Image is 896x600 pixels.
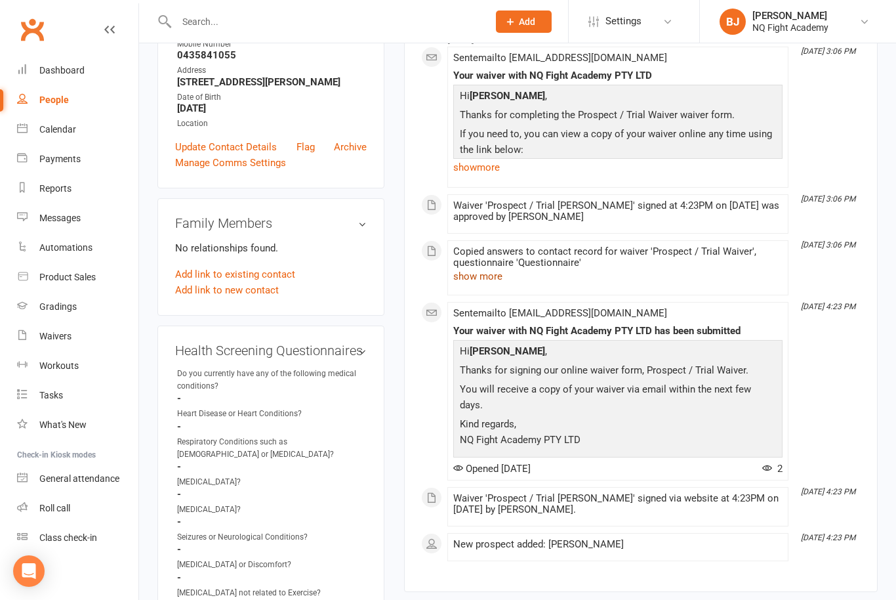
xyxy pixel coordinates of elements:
[17,56,138,85] a: Dashboard
[175,139,277,155] a: Update Contact Details
[39,360,79,371] div: Workouts
[175,240,367,256] p: No relationships found.
[39,532,97,543] div: Class check-in
[453,70,783,81] div: Your waiver with NQ Fight Academy PTY LTD
[801,533,855,542] i: [DATE] 4:23 PM
[17,351,138,381] a: Workouts
[39,390,63,400] div: Tasks
[177,118,367,130] div: Location
[17,381,138,410] a: Tasks
[453,539,783,550] div: New prospect added: [PERSON_NAME]
[453,200,783,223] div: Waiver 'Prospect / Trial [PERSON_NAME]' signed at 4:23PM on [DATE] was approved by [PERSON_NAME]
[39,419,87,430] div: What's New
[39,65,85,75] div: Dashboard
[801,487,855,496] i: [DATE] 4:23 PM
[334,139,367,155] a: Archive
[39,272,96,282] div: Product Sales
[801,194,855,204] i: [DATE] 3:06 PM
[177,102,367,114] strong: [DATE]
[801,240,855,249] i: [DATE] 3:06 PM
[17,523,138,553] a: Class kiosk mode
[720,9,746,35] div: BJ
[175,155,286,171] a: Manage Comms Settings
[39,183,71,194] div: Reports
[177,461,367,473] strong: -
[453,268,502,284] button: show more
[453,246,783,268] div: Copied answers to contact record for waiver 'Prospect / Trial Waiver', questionnaire 'Questionnaire'
[457,107,779,126] p: Thanks for completing the Prospect / Trial Waiver waiver form.
[175,343,367,358] h3: Health Screening Questionnaires
[39,503,70,513] div: Roll call
[496,11,552,33] button: Add
[17,292,138,322] a: Gradings
[177,488,367,500] strong: -
[16,13,49,46] a: Clubworx
[762,463,783,475] span: 2
[453,52,667,64] span: Sent email to [EMAIL_ADDRESS][DOMAIN_NAME]
[457,381,779,416] p: You will receive a copy of your waiver via email within the next few days.
[175,267,295,282] a: Add link to existing contact
[17,233,138,263] a: Automations
[470,345,545,357] strong: [PERSON_NAME]
[177,408,302,420] div: Heart Disease or Heart Conditions?
[17,494,138,523] a: Roll call
[39,213,81,223] div: Messages
[39,473,119,484] div: General attendance
[17,115,138,144] a: Calendar
[177,544,367,555] strong: -
[17,464,138,494] a: General attendance kiosk mode
[17,174,138,204] a: Reports
[175,216,367,230] h3: Family Members
[177,531,308,544] div: Seizures or Neurological Conditions?
[801,47,855,56] i: [DATE] 3:06 PM
[457,88,779,107] p: Hi ,
[17,144,138,174] a: Payments
[296,139,315,155] a: Flag
[17,85,138,115] a: People
[470,90,545,102] strong: [PERSON_NAME]
[177,368,367,393] div: Do you currently have any of the following medical conditions?
[177,504,285,516] div: [MEDICAL_DATA]?
[519,16,535,27] span: Add
[177,49,367,61] strong: 0435841055
[39,95,69,105] div: People
[752,10,828,22] div: [PERSON_NAME]
[177,64,367,77] div: Address
[17,204,138,233] a: Messages
[457,362,779,381] p: Thanks for signing our online waiver form, Prospect / Trial Waiver.
[17,322,138,351] a: Waivers
[453,158,783,177] a: show more
[177,421,367,433] strong: -
[39,331,71,341] div: Waivers
[173,12,479,31] input: Search...
[177,436,367,461] div: Respiratory Conditions such as [DEMOGRAPHIC_DATA] or [MEDICAL_DATA]?
[39,124,76,135] div: Calendar
[801,302,855,311] i: [DATE] 4:23 PM
[177,572,367,584] strong: -
[453,463,531,475] span: Opened [DATE]
[177,393,367,404] strong: -
[39,154,81,164] div: Payments
[457,126,779,161] p: If you need to, you can view a copy of your waiver online any time using the link below:
[39,242,92,253] div: Automations
[453,326,783,337] div: Your waiver with NQ Fight Academy PTY LTD has been submitted
[453,493,783,515] div: Waiver 'Prospect / Trial [PERSON_NAME]' signed via website at 4:23PM on [DATE] by [PERSON_NAME].
[17,410,138,440] a: What's New
[752,22,828,33] div: NQ Fight Academy
[177,91,367,104] div: Date of Birth
[177,587,321,599] div: [MEDICAL_DATA] not related to Exercise?
[177,559,291,571] div: [MEDICAL_DATA] or Discomfort?
[605,7,641,36] span: Settings
[17,263,138,292] a: Product Sales
[175,282,279,298] a: Add link to new contact
[177,476,285,488] div: [MEDICAL_DATA]?
[453,307,667,319] span: Sent email to [EMAIL_ADDRESS][DOMAIN_NAME]
[457,343,779,362] p: Hi ,
[177,38,367,51] div: Mobile Number
[177,76,367,88] strong: [STREET_ADDRESS][PERSON_NAME]
[39,301,77,312] div: Gradings
[457,416,779,451] p: Kind regards, NQ Fight Academy PTY LTD
[177,516,367,528] strong: -
[13,555,45,587] div: Open Intercom Messenger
